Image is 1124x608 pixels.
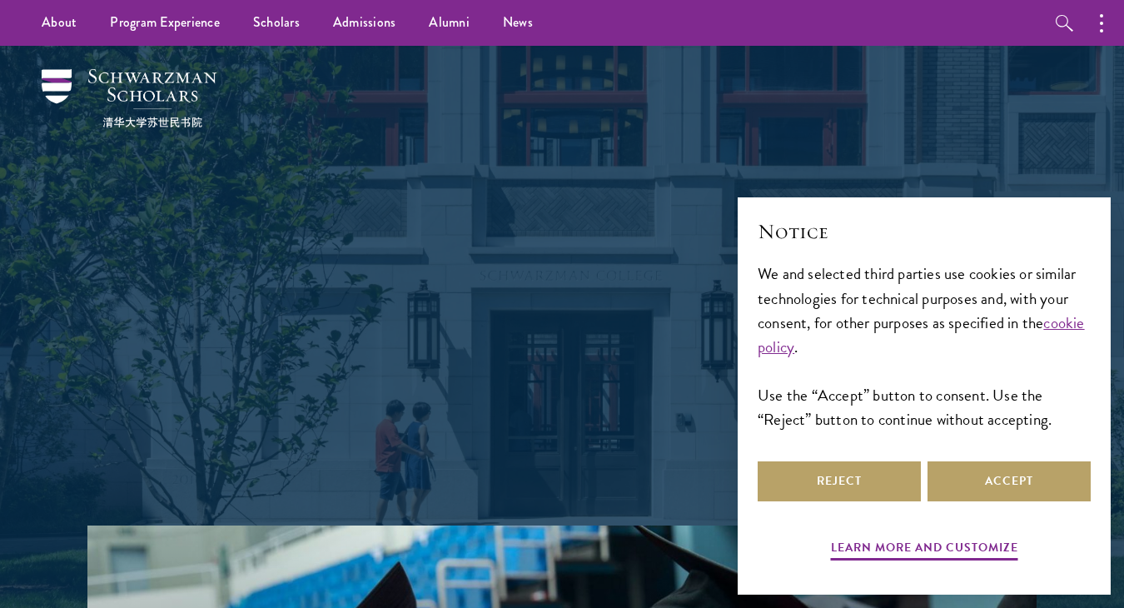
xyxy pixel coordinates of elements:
img: Schwarzman Scholars [42,69,216,127]
div: We and selected third parties use cookies or similar technologies for technical purposes and, wit... [758,262,1091,431]
h2: Notice [758,217,1091,246]
button: Learn more and customize [831,537,1018,563]
button: Reject [758,461,921,501]
button: Accept [928,461,1091,501]
a: cookie policy [758,311,1085,359]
